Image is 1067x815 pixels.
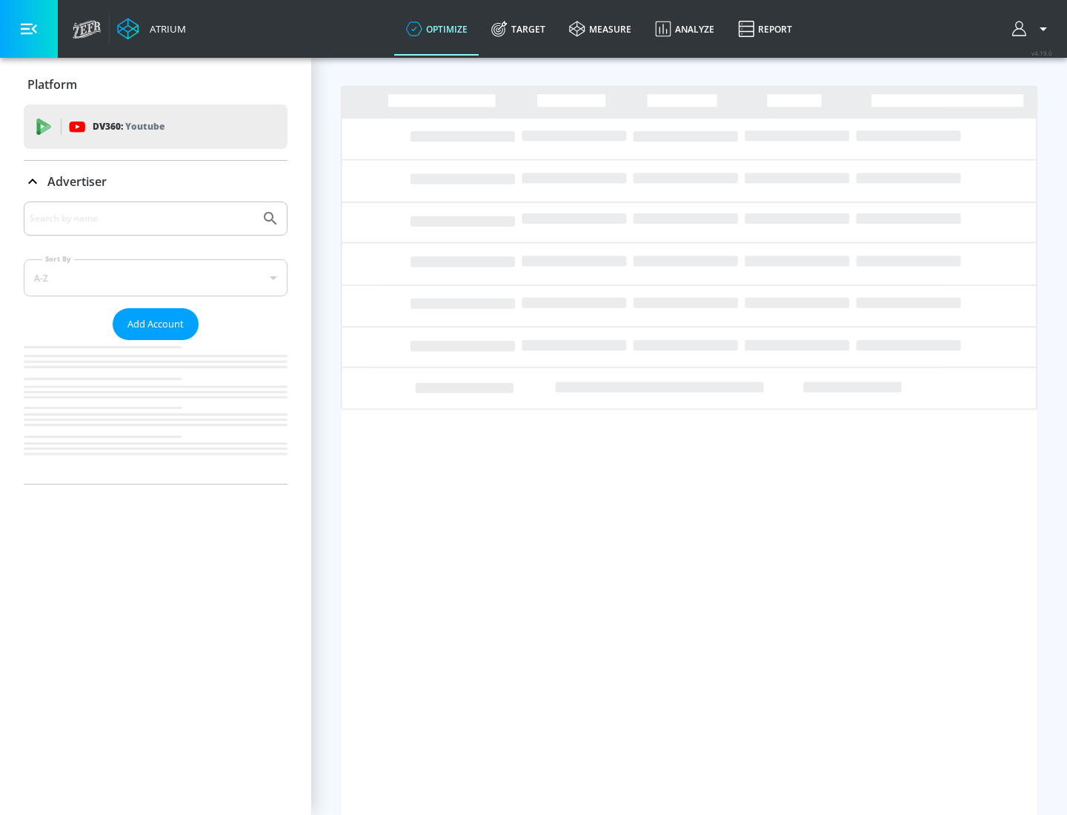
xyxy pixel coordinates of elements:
p: Advertiser [47,173,107,190]
div: DV360: Youtube [24,104,287,149]
label: Sort By [42,254,74,264]
a: optimize [394,2,479,56]
button: Add Account [113,308,199,340]
span: v 4.19.0 [1031,49,1052,57]
div: Advertiser [24,202,287,484]
p: Platform [27,76,77,93]
nav: list of Advertiser [24,340,287,484]
input: Search by name [30,209,254,228]
a: Analyze [643,2,726,56]
div: Platform [24,64,287,105]
div: Advertiser [24,161,287,202]
a: Report [726,2,804,56]
div: A-Z [24,259,287,296]
a: measure [557,2,643,56]
div: Atrium [144,22,186,36]
p: Youtube [125,119,164,134]
a: Atrium [117,18,186,40]
a: Target [479,2,557,56]
span: Add Account [127,316,184,333]
p: DV360: [93,119,164,135]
